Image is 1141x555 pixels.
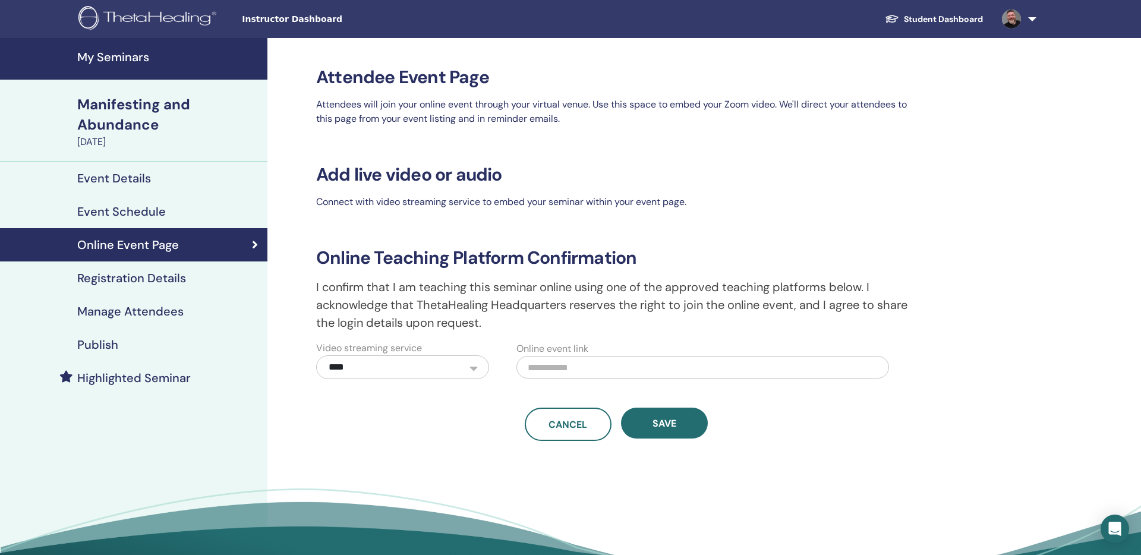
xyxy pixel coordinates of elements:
[309,278,923,332] p: I confirm that I am teaching this seminar online using one of the approved teaching platforms bel...
[77,371,191,385] h4: Highlighted Seminar
[309,164,923,185] h3: Add live video or audio
[875,8,992,30] a: Student Dashboard
[77,238,179,252] h4: Online Event Page
[77,304,184,319] h4: Manage Attendees
[621,408,708,439] button: Save
[1101,515,1129,543] div: Open Intercom Messenger
[77,171,151,185] h4: Event Details
[309,97,923,126] p: Attendees will join your online event through your virtual venue. Use this space to embed your Zo...
[242,13,420,26] span: Instructor Dashboard
[1002,10,1021,29] img: default.jpg
[70,94,267,149] a: Manifesting and Abundance[DATE]
[653,417,676,430] span: Save
[77,338,118,352] h4: Publish
[77,50,260,64] h4: My Seminars
[309,67,923,88] h3: Attendee Event Page
[77,271,186,285] h4: Registration Details
[885,14,899,24] img: graduation-cap-white.svg
[77,94,260,135] div: Manifesting and Abundance
[77,204,166,219] h4: Event Schedule
[309,195,923,209] p: Connect with video streaming service to embed your seminar within your event page.
[309,247,923,269] h3: Online Teaching Platform Confirmation
[316,341,422,355] label: Video streaming service
[525,408,612,441] a: Cancel
[77,135,260,149] div: [DATE]
[549,418,587,431] span: Cancel
[78,6,220,33] img: logo.png
[516,342,588,356] label: Online event link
